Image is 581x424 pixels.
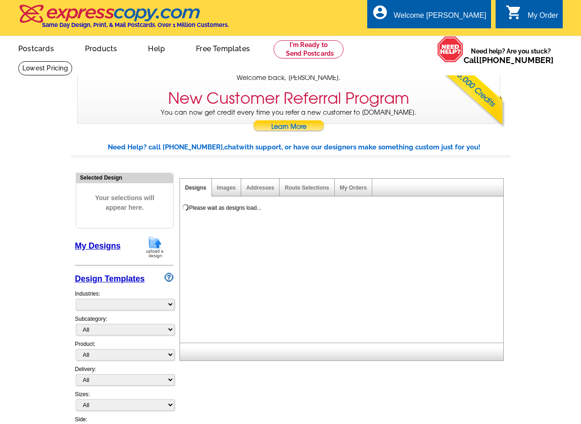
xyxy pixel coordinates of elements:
[464,47,558,65] span: Need help? Are you stuck?
[75,365,174,390] div: Delivery:
[78,108,500,134] p: You can now get credit every time you refer a new customer to [DOMAIN_NAME].
[75,241,121,250] a: My Designs
[83,184,166,222] span: Your selections will appear here.
[75,274,145,283] a: Design Templates
[185,185,206,191] a: Designs
[528,11,558,24] div: My Order
[133,37,180,58] a: Help
[168,89,409,108] h3: New Customer Referral Program
[237,73,341,83] span: Welcome back, [PERSON_NAME].
[108,142,510,153] div: Need Help? call [PHONE_NUMBER], with support, or have our designers make something custom just fo...
[18,11,229,28] a: Same Day Design, Print, & Mail Postcards. Over 1 Million Customers.
[70,37,132,58] a: Products
[506,4,522,21] i: shopping_cart
[75,340,174,365] div: Product:
[182,204,189,211] img: loading...
[394,11,486,24] div: Welcome [PERSON_NAME]
[42,21,229,28] h4: Same Day Design, Print, & Mail Postcards. Over 1 Million Customers.
[340,185,367,191] a: My Orders
[76,173,173,182] div: Selected Design
[181,37,264,58] a: Free Templates
[479,55,554,65] a: [PHONE_NUMBER]
[372,4,388,21] i: account_circle
[164,273,174,282] img: design-wizard-help-icon.png
[437,36,464,62] img: help
[143,235,167,259] img: upload-design
[253,120,325,134] a: Learn More
[506,10,558,21] a: shopping_cart My Order
[464,55,554,65] span: Call
[4,37,69,58] a: Postcards
[217,185,236,191] a: Images
[75,285,174,315] div: Industries:
[246,185,274,191] a: Addresses
[189,204,261,212] div: Please wait as designs load...
[285,185,329,191] a: Route Selections
[75,315,174,340] div: Subcategory:
[75,390,174,415] div: Sizes:
[224,143,239,151] span: chat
